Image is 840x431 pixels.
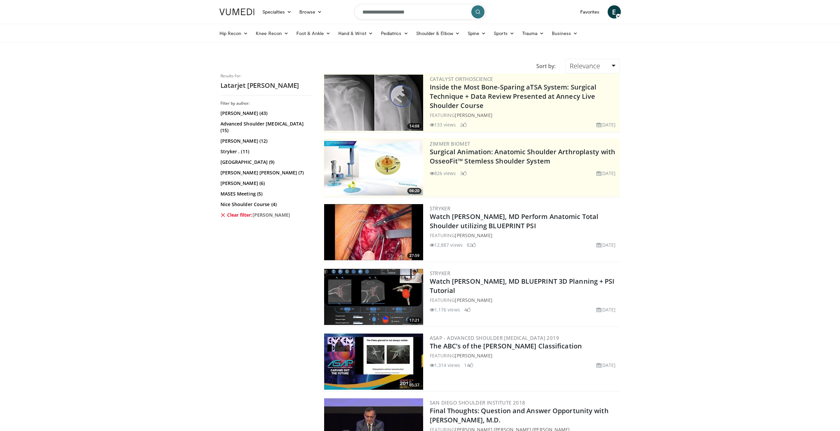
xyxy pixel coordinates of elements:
a: Stryker . (11) [220,148,311,155]
a: [PERSON_NAME] [455,112,492,118]
li: 1,176 views [430,306,460,313]
a: Relevance [565,59,620,73]
li: 4 [464,306,471,313]
span: [PERSON_NAME] [252,212,290,218]
li: [DATE] [596,170,616,177]
a: San Diego Shoulder Institute 2018 [430,399,525,406]
a: 14:08 [324,75,423,131]
a: Trauma [518,27,548,40]
a: Favorites [576,5,604,18]
li: 1,314 views [430,362,460,369]
a: 17:21 [324,269,423,325]
li: 133 views [430,121,456,128]
a: Pediatrics [377,27,412,40]
span: 06:20 [407,188,421,194]
a: Watch [PERSON_NAME], MD BLUEPRINT 3D Planning + PSI Tutorial [430,277,615,295]
a: [PERSON_NAME] (6) [220,180,311,187]
a: Inside the Most Bone-Sparing aTSA System: Surgical Technique + Data Review Presented at Annecy Li... [430,83,597,110]
a: Stryker [430,270,451,276]
a: Clear filter:[PERSON_NAME] [220,212,311,218]
a: [PERSON_NAME] [455,232,492,238]
li: [DATE] [596,241,616,248]
li: [DATE] [596,121,616,128]
h3: Filter by author: [220,101,313,106]
img: bbab03d7-6f27-4b2a-8d4f-fe1115612d28.300x170_q85_crop-smart_upscale.jpg [324,269,423,325]
div: FEATURING [430,352,619,359]
li: [DATE] [596,306,616,313]
li: 14 [464,362,473,369]
a: Advanced Shoulder [MEDICAL_DATA] (15) [220,121,311,134]
li: [DATE] [596,362,616,369]
li: 826 views [430,170,456,177]
span: 05:37 [407,382,421,388]
img: 293c6ef9-b2a3-4840-bd37-651744860220.300x170_q85_crop-smart_upscale.jpg [324,204,423,260]
a: [PERSON_NAME] [455,297,492,303]
a: Foot & Ankle [292,27,334,40]
h2: Latarjet [PERSON_NAME] [220,81,313,90]
li: 12,887 views [430,241,463,248]
a: [GEOGRAPHIC_DATA] (9) [220,159,311,165]
a: Business [548,27,582,40]
a: Zimmer Biomet [430,140,470,147]
a: [PERSON_NAME] (43) [220,110,311,117]
li: 2 [460,121,467,128]
a: Final Thoughts: Question and Answer Opportunity with [PERSON_NAME], M.D. [430,406,609,424]
a: The ABC’s of the [PERSON_NAME] Classification [430,341,582,350]
a: Shoulder & Elbow [412,27,464,40]
p: Results for: [220,73,313,79]
a: Sports [490,27,518,40]
li: 82 [467,241,476,248]
span: 27:59 [407,253,421,259]
a: Browse [295,5,326,18]
div: FEATURING [430,297,619,304]
li: 3 [460,170,467,177]
a: 27:59 [324,204,423,260]
img: 9f15458b-d013-4cfd-976d-a83a3859932f.300x170_q85_crop-smart_upscale.jpg [324,75,423,131]
span: 17:21 [407,317,421,323]
a: Stryker [430,205,451,212]
a: Spine [464,27,490,40]
a: Hand & Wrist [334,27,377,40]
span: 14:08 [407,123,421,129]
a: ASAP - Advanced Shoulder [MEDICAL_DATA] 2019 [430,335,559,341]
a: Catalyst OrthoScience [430,76,493,82]
a: E [608,5,621,18]
a: 05:37 [324,334,423,390]
input: Search topics, interventions [354,4,486,20]
div: FEATURING [430,112,619,119]
div: Sort by: [531,59,560,73]
img: VuMedi Logo [219,9,254,15]
a: Watch [PERSON_NAME], MD Perform Anatomic Total Shoulder utilizing BLUEPRINT PSI [430,212,599,230]
div: FEATURING [430,232,619,239]
a: Hip Recon [216,27,252,40]
a: [PERSON_NAME] (12) [220,138,311,144]
a: Specialties [258,5,296,18]
a: MASES Meeting (5) [220,191,311,197]
a: Nice Shoulder Course (4) [220,201,311,208]
a: 06:20 [324,139,423,196]
a: Surgical Animation: Anatomic Shoulder Arthroplasty with OsseoFit™ Stemless Shoulder System [430,147,616,165]
a: [PERSON_NAME] [PERSON_NAME] (7) [220,169,311,176]
img: ebda06c9-06d5-4be4-b138-826be965527f.300x170_q85_crop-smart_upscale.jpg [324,334,423,390]
img: 84e7f812-2061-4fff-86f6-cdff29f66ef4.300x170_q85_crop-smart_upscale.jpg [324,139,423,196]
a: [PERSON_NAME] [455,352,492,359]
a: Knee Recon [252,27,292,40]
span: Relevance [570,61,600,70]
